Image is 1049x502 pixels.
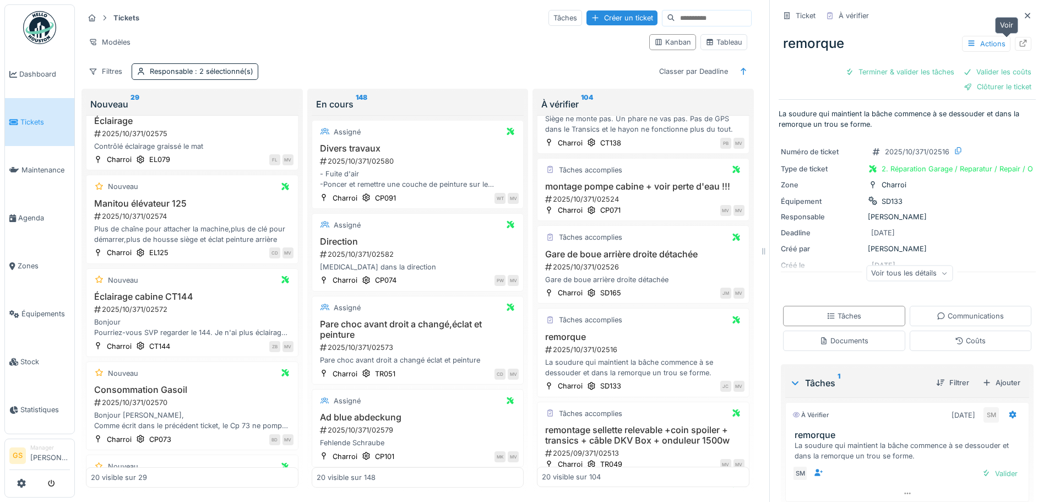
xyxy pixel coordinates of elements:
div: Charroi [107,154,132,165]
div: Charroi [333,451,357,462]
div: Valider [977,466,1022,481]
div: Tableau [705,37,742,47]
div: 20 visible sur 148 [317,472,376,483]
div: JM [720,288,731,299]
div: À vérifier [541,98,745,111]
a: Stock [5,338,74,386]
div: MV [720,459,731,470]
div: Assigné [334,396,361,406]
div: 2025/10/371/02516 [544,344,744,355]
div: SD133 [882,196,903,207]
div: Kanban [654,37,691,47]
div: Assigné [334,220,361,230]
div: 2025/10/371/02572 [93,304,293,315]
span: Stock [20,357,70,367]
div: Bonjour Pourriez-vous SVP regarder le 144. Je n'ai plus éclairage dans la cabine .. Comme je trav... [91,317,293,338]
div: Bonjour [PERSON_NAME], Comme écrit dans le précédent ticket, le Cp 73 ne pompe que dans le réserv... [91,410,293,431]
div: Charroi [558,138,583,148]
h3: Direction [317,236,519,247]
div: 2025/10/371/02575 [93,128,293,139]
h3: Consommation Gasoil [91,385,293,395]
div: PW [494,275,506,286]
div: MV [508,369,519,380]
div: MV [508,275,519,286]
h3: Gare de boue arrière droite détachée [542,249,744,260]
div: Plus de chaîne pour attacher la machine,plus de clé pour démarrer,plus de housse siège et éclat p... [91,224,293,245]
div: MV [733,381,744,392]
strong: Tickets [109,13,144,23]
div: Nouveau [90,98,294,111]
div: Tâches accomplies [559,408,622,419]
div: [MEDICAL_DATA] dans la direction [317,262,519,272]
div: MV [282,341,293,352]
div: MV [733,459,744,470]
div: À vérifier [839,10,869,21]
div: CT138 [600,138,621,148]
h3: Ad blue abdeckung [317,412,519,423]
div: 2025/10/371/02582 [319,249,519,260]
div: Siège ne monte pas. Un phare ne vas pas. Pas de GPS dans le Transics et le hayon ne fonctionne pl... [542,114,744,134]
div: Zone [781,180,863,190]
h3: Pare choc avant droit a changé,éclat et peinture [317,319,519,340]
div: Créé par [781,244,863,254]
img: Badge_color-CXgf-gQk.svg [23,11,56,44]
div: CP073 [149,434,171,445]
div: MV [282,434,293,445]
div: [PERSON_NAME] [781,212,1034,222]
div: Tâches accomplies [559,165,622,175]
div: Voir tous les détails [866,265,953,281]
span: Zones [18,261,70,271]
div: SM [983,407,999,423]
div: 2025/10/371/02570 [93,397,293,408]
div: Terminer & valider les tâches [841,64,959,79]
div: Créer un ticket [586,10,657,25]
div: [DATE] [952,410,975,420]
div: Tâches accomplies [559,315,622,325]
div: CD [494,369,506,380]
sup: 1 [838,376,840,390]
div: Nouveau [108,461,138,472]
span: Dashboard [19,69,70,79]
div: Charroi [333,275,357,285]
div: Assigné [334,127,361,137]
div: MV [733,288,744,299]
li: [PERSON_NAME] [30,444,70,467]
div: EL079 [149,154,170,165]
div: Assigné [334,303,361,313]
div: En cours [316,98,520,111]
div: Responsable [781,212,863,222]
h3: montage pompe cabine + voir perte d'eau !!! [542,181,744,192]
div: Charroi [558,459,583,469]
h3: Divers travaux [317,143,519,154]
h3: Manitou élévateur 125 [91,198,293,209]
div: Tâches [790,376,927,390]
div: Responsable [150,66,253,77]
div: Communications [937,311,1004,321]
div: Charroi [558,381,583,391]
div: Numéro de ticket [781,147,863,157]
div: MK [494,451,506,462]
div: Clôturer le ticket [959,79,1036,94]
div: Documents [819,336,868,346]
div: 2025/10/371/02574 [93,211,293,222]
div: JC [720,381,731,392]
div: Charroi [107,247,132,258]
div: Nouveau [108,368,138,379]
div: MV [508,451,519,462]
div: Équipement [781,196,863,207]
div: BD [269,434,280,445]
a: Maintenance [5,146,74,194]
span: : 2 sélectionné(s) [193,67,253,75]
a: Zones [5,242,74,290]
div: Actions [962,36,1010,52]
div: Charroi [107,434,132,445]
div: Tâches [548,10,582,26]
div: [PERSON_NAME] [781,244,1034,254]
span: Équipements [21,309,70,319]
div: Contrôlé éclairage graissé le mat [91,141,293,152]
div: Filtres [84,63,127,79]
p: La soudure qui maintient la bâche commence à se dessouder et dans la remorque un trou se forme. [779,109,1036,129]
div: 2025/10/371/02524 [544,194,744,204]
h3: remorque [795,430,1024,440]
div: Manager [30,444,70,452]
